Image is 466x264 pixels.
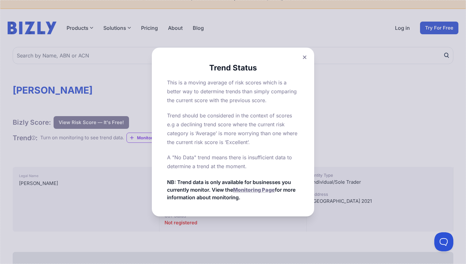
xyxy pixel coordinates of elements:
p: A "No Data" trend means there is insufficient data to determine a trend at the moment. [167,153,299,171]
h2: Trend Status [167,63,299,73]
p: Trend should be considered in the context of scores e.g a declining trend score where the current... [167,111,299,147]
a: Monitoring Page [233,187,275,193]
p: This is a moving average of risk scores which is a better way to determine trends than simply com... [167,78,299,105]
h4: NB: Trend data is only available for businesses you currently monitor. View the for more informat... [167,178,299,201]
iframe: Toggle Customer Support [434,232,453,251]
